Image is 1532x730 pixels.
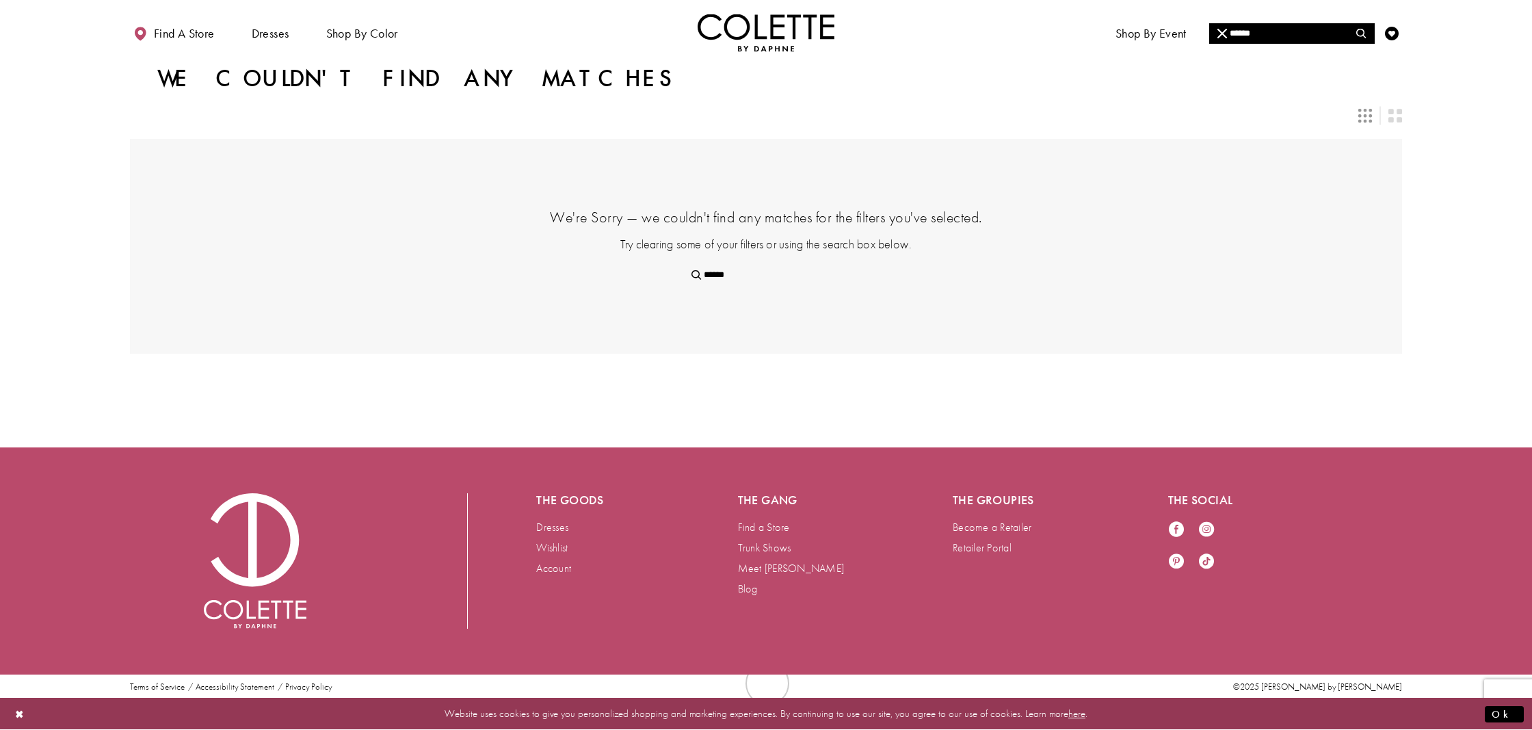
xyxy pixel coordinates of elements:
span: Find a store [154,27,215,40]
button: Close Search [1209,23,1236,44]
div: Search form [683,265,849,285]
a: Account [536,561,571,575]
a: Visit our Facebook - Opens in new tab [1168,521,1185,539]
div: Search form [1209,23,1375,44]
a: Dresses [536,520,568,534]
span: Switch layout to 2 columns [1388,109,1402,122]
h5: The gang [738,493,898,507]
span: Shop By Event [1112,14,1190,51]
div: Layout Controls [122,101,1410,131]
h5: The social [1168,493,1328,507]
span: Dresses [252,27,289,40]
button: Submit Search [1347,23,1374,44]
span: Dresses [248,14,293,51]
a: Find a store [130,14,217,51]
button: Submit Search [683,265,710,285]
a: Find a Store [738,520,790,534]
a: Toggle search [1351,14,1372,51]
button: Close Dialog [8,702,31,726]
a: Meet the designer [1220,14,1321,51]
span: ©2025 [PERSON_NAME] by [PERSON_NAME] [1233,681,1402,692]
a: Accessibility Statement [196,682,274,692]
a: Privacy Policy [285,682,332,692]
a: Wishlist [536,540,568,555]
a: Visit our Pinterest - Opens in new tab [1168,553,1185,571]
a: Visit Colette by Daphne Homepage [204,493,306,629]
h1: We couldn't find any matches [157,65,678,92]
h5: The goods [536,493,683,507]
ul: Post footer menu [124,682,337,692]
a: Visit Home Page [698,14,834,51]
h5: The groupies [953,493,1113,507]
span: Shop By Event [1115,27,1187,40]
p: Website uses cookies to give you personalized shopping and marketing experiences. By continuing t... [98,705,1434,723]
a: Become a Retailer [953,520,1031,534]
span: Shop by color [326,27,398,40]
img: Colette by Daphne [204,493,306,629]
img: Colette by Daphne [698,14,834,51]
a: Blog [738,582,758,596]
h4: We're Sorry — we couldn't find any matches for the filters you've selected. [198,207,1334,227]
p: Try clearing some of your filters or using the search box below. [198,235,1334,252]
span: Switch layout to 3 columns [1358,109,1372,122]
input: Search [683,265,849,285]
a: Check Wishlist [1382,14,1402,51]
button: Submit Dialog [1485,705,1524,722]
span: Shop by color [323,14,401,51]
a: Terms of Service [130,682,185,692]
a: Meet [PERSON_NAME] [738,561,845,575]
a: Retailer Portal [953,540,1012,555]
a: Trunk Shows [738,540,791,555]
a: here [1068,707,1085,720]
ul: Follow us [1161,514,1235,578]
a: Visit our TikTok - Opens in new tab [1198,553,1215,571]
input: Search [1209,23,1374,44]
a: Visit our Instagram - Opens in new tab [1198,521,1215,539]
